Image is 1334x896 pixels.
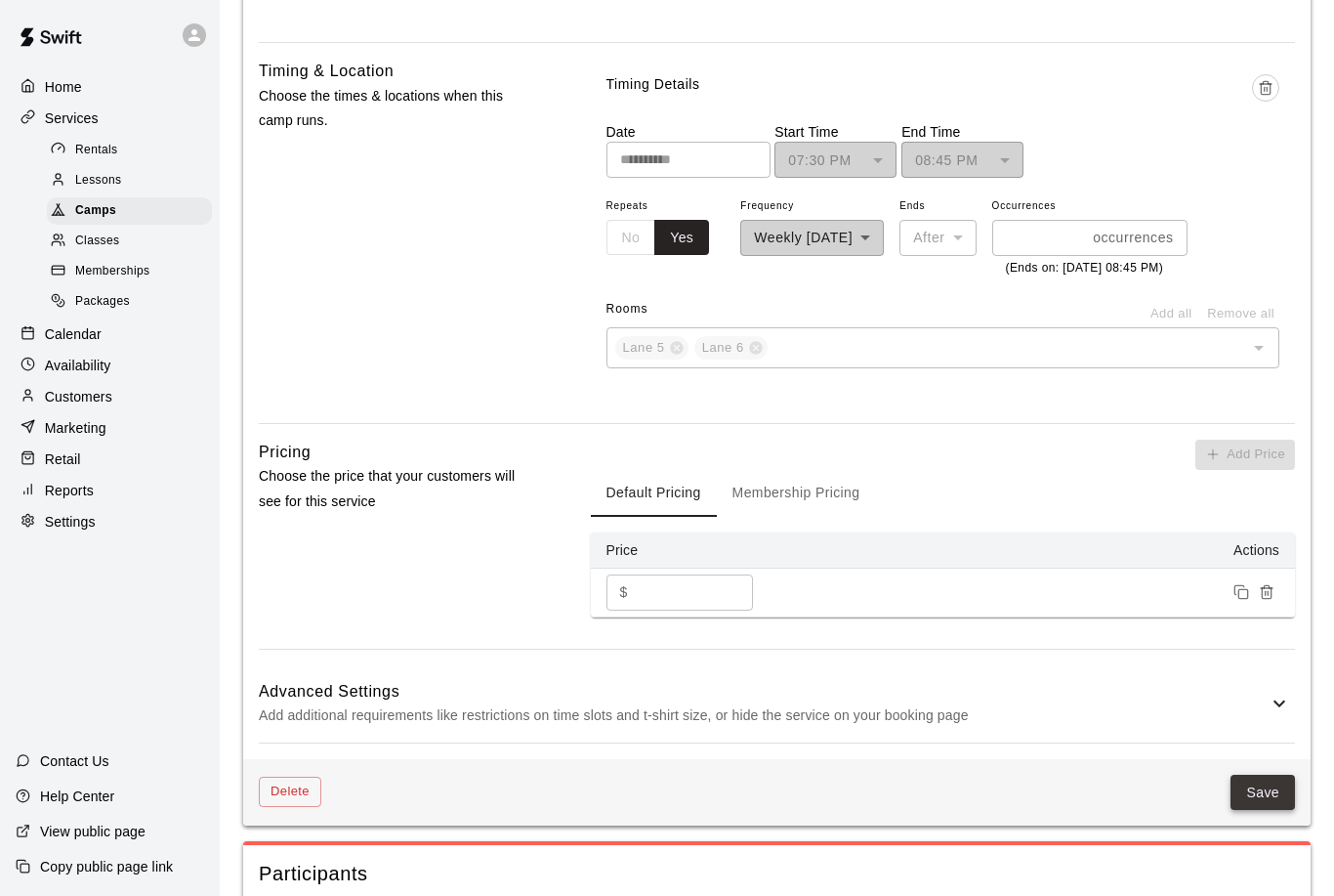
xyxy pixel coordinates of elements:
span: Repeats [606,193,726,220]
span: Frequency [740,193,884,220]
span: Delete time [1252,74,1279,122]
p: Date [606,122,771,142]
span: Rentals [75,141,118,160]
p: $ [620,582,628,603]
a: Camps [47,196,220,227]
a: Home [16,72,204,102]
span: Classes [75,232,119,251]
p: Contact Us [40,751,109,771]
th: Actions [786,533,1295,569]
a: Memberships [47,257,220,287]
button: Yes [654,220,709,256]
p: Home [45,77,82,97]
p: Choose the price that your customers will see for this service [259,464,528,513]
a: Customers [16,382,204,411]
div: Advanced SettingsAdd additional requirements like restrictions on time slots and t-shirt size, or... [259,665,1295,743]
span: Lessons [75,171,122,191]
a: Packages [47,287,220,318]
p: View public page [40,822,146,841]
a: Services [16,104,204,133]
span: Participants [259,861,1295,887]
div: outlined button group [606,220,710,256]
p: Add additional requirements like restrictions on time slots and t-shirt size, or hide the service... [259,704,1268,728]
button: Duplicate price [1229,579,1254,605]
p: Timing Details [606,74,700,95]
p: (Ends on: [DATE] 08:45 PM) [1006,259,1174,278]
div: After [899,220,976,256]
h6: Pricing [259,440,311,465]
div: Rentals [47,137,212,164]
a: Retail [16,445,204,474]
p: Settings [45,512,96,532]
h6: Timing & Location [259,59,394,84]
p: Services [45,108,99,128]
p: Choose the times & locations when this camp runs. [259,84,528,133]
div: Classes [47,228,212,255]
span: Camps [75,201,116,221]
p: End Time [901,122,1023,142]
a: Lessons [47,165,220,195]
a: Classes [47,227,220,257]
a: Availability [16,351,204,380]
p: Availability [45,356,111,375]
a: Calendar [16,320,204,349]
a: Marketing [16,413,204,443]
div: Memberships [47,258,212,285]
p: Help Center [40,787,114,806]
span: Occurrences [992,193,1188,220]
button: Default Pricing [591,470,717,517]
a: Settings [16,507,204,536]
p: Start Time [774,122,896,142]
th: Price [591,533,786,569]
button: Save [1230,775,1295,811]
div: Lessons [47,167,212,194]
a: Reports [16,476,204,505]
p: Reports [45,481,94,500]
p: Customers [45,387,112,406]
button: Delete [259,777,321,807]
p: Marketing [45,418,106,438]
span: Ends [899,193,976,220]
span: Packages [75,292,130,312]
div: Packages [47,288,212,316]
div: Camps [47,197,212,225]
p: Copy public page link [40,857,173,876]
h6: Advanced Settings [259,679,1268,704]
button: Remove price [1254,579,1279,605]
p: Calendar [45,324,102,344]
input: Choose date, selected date is Oct 14, 2025 [606,142,757,178]
p: Retail [45,449,81,469]
span: Rooms [606,302,648,316]
span: Memberships [75,262,149,281]
button: Membership Pricing [717,470,876,517]
p: occurrences [1093,228,1173,248]
a: Rentals [47,135,220,165]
